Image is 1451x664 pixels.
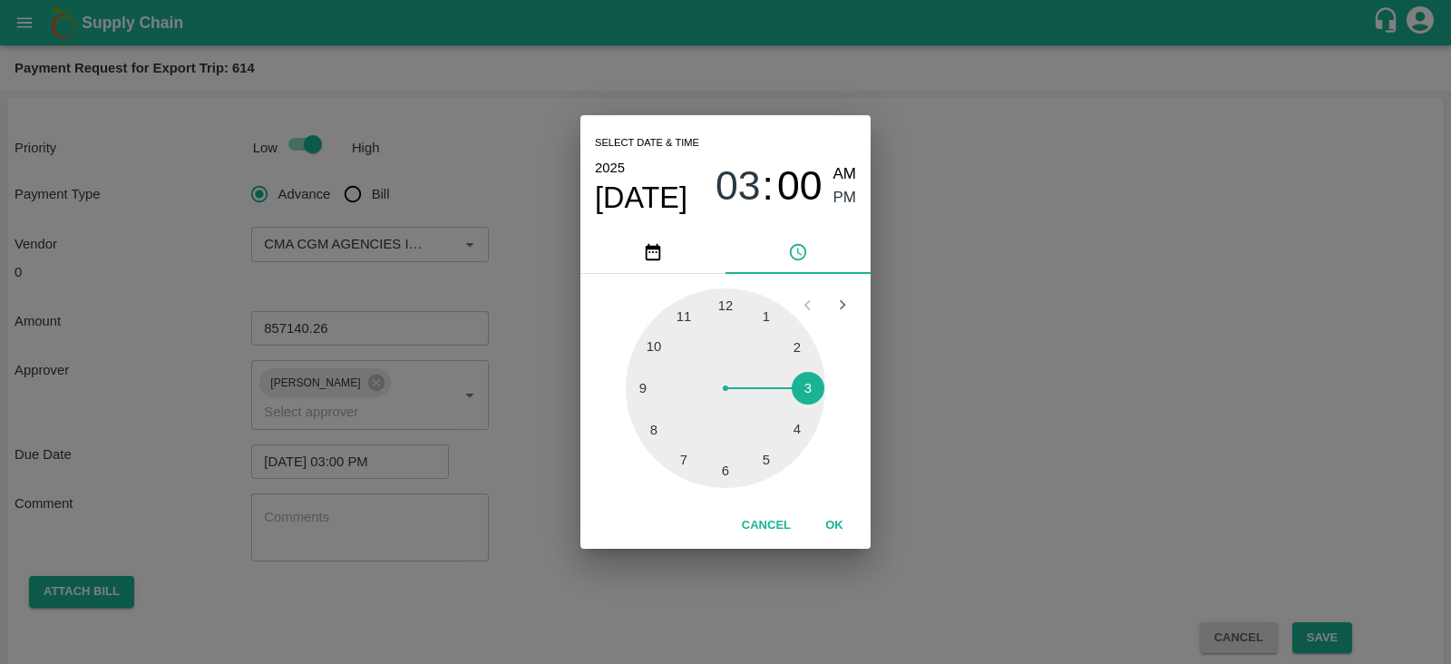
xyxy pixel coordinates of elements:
span: : [763,162,774,210]
button: 00 [777,162,823,210]
span: 00 [777,162,823,210]
span: Select date & time [595,130,699,157]
button: Cancel [735,510,798,542]
button: [DATE] [595,180,687,216]
span: 03 [716,162,761,210]
button: PM [833,186,857,210]
button: Open next view [825,288,860,322]
button: pick date [580,230,725,274]
button: pick time [725,230,871,274]
button: OK [805,510,863,542]
button: 03 [716,162,761,210]
button: 2025 [595,156,625,180]
button: AM [833,162,857,187]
